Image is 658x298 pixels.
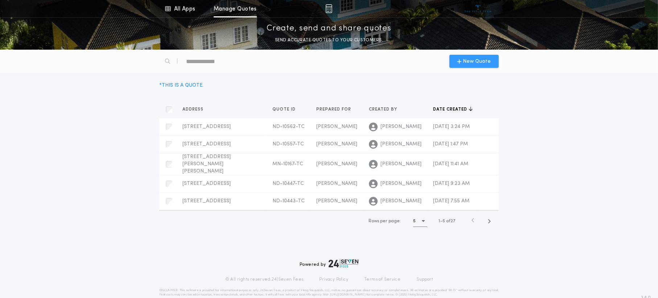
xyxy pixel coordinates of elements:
span: ND-10447-TC [272,181,304,186]
span: [PERSON_NAME] [316,124,357,129]
div: * THIS IS A QUOTE. [159,82,203,89]
div: Powered by [300,259,358,268]
a: [URL][DOMAIN_NAME] [330,293,366,296]
span: MN-10167-TC [272,161,303,167]
img: img [325,4,332,13]
span: [STREET_ADDRESS][PERSON_NAME][PERSON_NAME] [182,154,231,174]
a: Terms of Service [364,277,400,282]
span: [PERSON_NAME] [381,123,421,131]
span: Rows per page: [369,219,401,223]
button: New Quote [449,55,499,68]
span: [STREET_ADDRESS] [182,124,231,129]
span: ND-10562-TC [272,124,305,129]
span: [PERSON_NAME] [381,180,421,187]
button: Quote ID [272,106,301,113]
span: [PERSON_NAME] [316,181,357,186]
span: [PERSON_NAME] [381,198,421,205]
button: 5 [413,215,427,227]
h1: 5 [413,218,416,225]
span: [DATE] 7:55 AM [433,198,469,204]
span: [STREET_ADDRESS] [182,141,231,147]
span: of 27 [446,218,455,224]
span: Created by [369,107,399,112]
span: Quote ID [272,107,297,112]
img: vs-icon [465,5,492,12]
span: [DATE] 3:24 PM [433,124,470,129]
button: Address [182,106,209,113]
span: 1 [439,219,440,223]
span: Prepared for [316,107,353,112]
p: © All rights reserved. 24|Seven Fees [225,277,304,282]
span: ND-10557-TC [272,141,304,147]
span: 5 [443,219,445,223]
a: Support [416,277,433,282]
span: Date created [433,107,469,112]
span: [PERSON_NAME] [316,161,357,167]
span: [PERSON_NAME] [381,161,421,168]
span: [PERSON_NAME] [316,198,357,204]
a: Privacy Policy [320,277,349,282]
p: Create, send and share quotes [267,23,391,34]
span: [STREET_ADDRESS] [182,181,231,186]
span: [DATE] 11:41 AM [433,161,468,167]
span: [STREET_ADDRESS] [182,198,231,204]
p: DISCLAIMER: This estimate is provided for informational purposes only. 24|Seven Fees, a product o... [159,288,499,297]
span: [DATE] 9:23 AM [433,181,470,186]
span: ND-10443-TC [272,198,305,204]
p: SEND ACCURATE QUOTES TO YOUR CUSTOMERS. [275,37,383,44]
span: [PERSON_NAME] [316,141,357,147]
span: [PERSON_NAME] [381,141,421,148]
button: Created by [369,106,403,113]
span: Address [182,107,205,112]
span: New Quote [463,58,491,65]
button: Date created [433,106,473,113]
span: [DATE] 1:47 PM [433,141,468,147]
img: logo [329,259,358,268]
